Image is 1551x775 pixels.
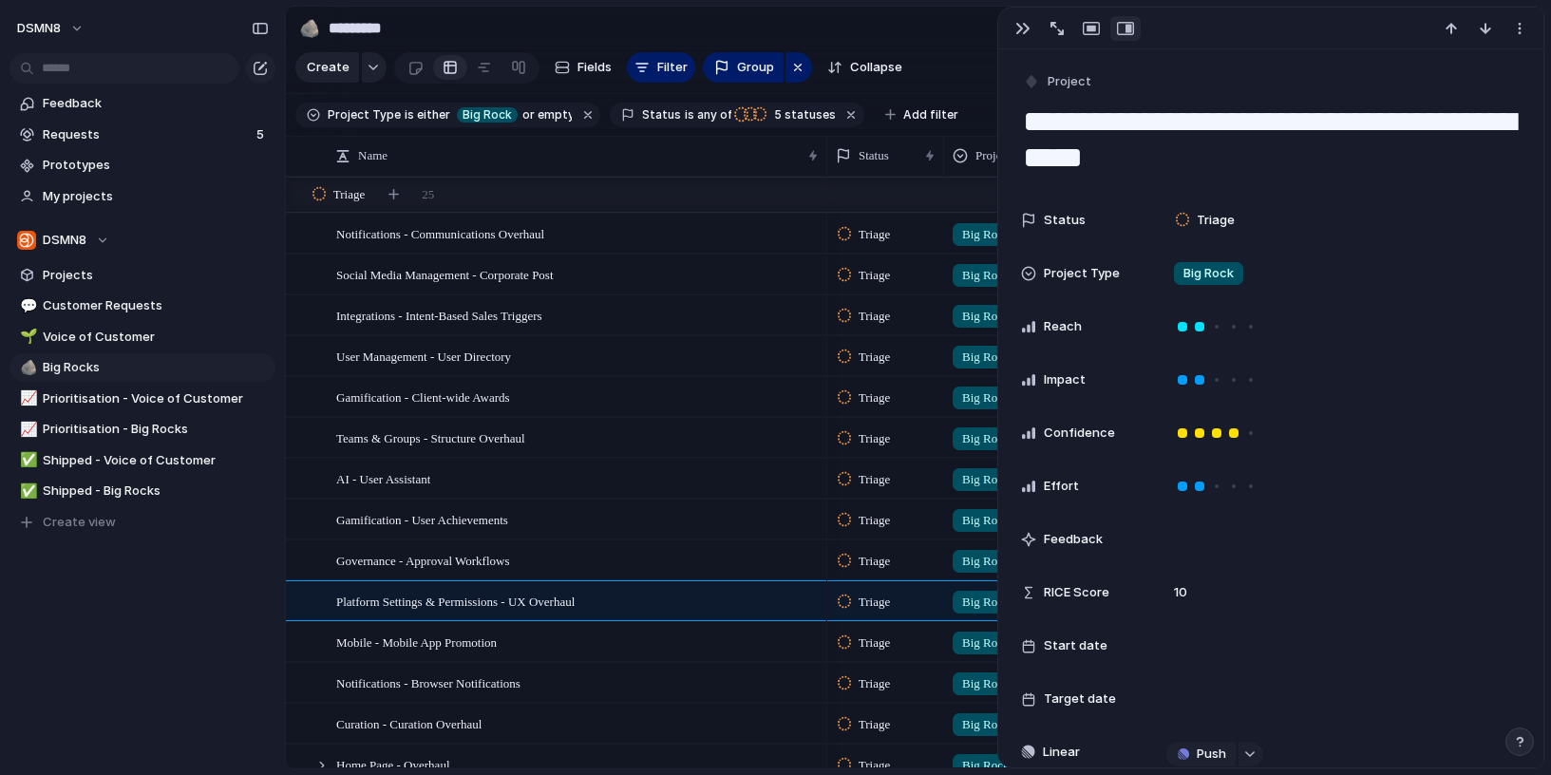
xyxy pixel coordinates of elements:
[20,419,33,441] div: 📈
[336,753,450,775] span: Home Page - Overhaul
[414,106,451,123] span: either
[975,146,1038,165] span: Project Type
[859,429,890,448] span: Triage
[1019,68,1097,96] button: Project
[336,590,575,612] span: Platform Settings & Permissions - UX Overhaul
[336,671,520,693] span: Notifications - Browser Notifications
[43,420,269,439] span: Prioritisation - Big Rocks
[17,19,61,38] span: DSMN8
[520,106,573,123] span: or empty
[9,292,275,320] div: 💬Customer Requests
[333,185,365,204] span: Triage
[336,508,508,530] span: Gamification - User Achievements
[962,633,1009,652] span: Big Rock
[1044,211,1086,230] span: Status
[703,52,784,83] button: Group
[1044,583,1109,602] span: RICE Score
[336,386,510,407] span: Gamification - Client-wide Awards
[256,125,268,144] span: 5
[43,187,269,206] span: My projects
[43,231,86,250] span: DSMN8
[874,102,970,128] button: Add filter
[20,326,33,348] div: 🌱
[737,58,774,77] span: Group
[43,156,269,175] span: Prototypes
[850,58,902,77] span: Collapse
[295,52,359,83] button: Create
[694,106,731,123] span: any of
[733,104,840,125] button: 5 statuses
[859,674,890,693] span: Triage
[962,266,1009,285] span: Big Rock
[962,593,1009,612] span: Big Rock
[9,261,275,290] a: Projects
[43,266,269,285] span: Projects
[294,13,325,44] button: 🪨
[9,13,94,44] button: DSMN8
[1166,573,1195,602] span: 10
[9,446,275,475] a: ✅Shipped - Voice of Customer
[453,104,577,125] button: Big Rockor empty
[1183,264,1234,283] span: Big Rock
[642,106,681,123] span: Status
[1044,264,1120,283] span: Project Type
[1043,743,1080,762] span: Linear
[336,263,554,285] span: Social Media Management - Corporate Post
[859,146,889,165] span: Status
[1048,72,1091,91] span: Project
[20,449,33,471] div: ✅
[422,185,434,204] span: 25
[859,388,890,407] span: Triage
[768,107,785,122] span: 5
[9,182,275,211] a: My projects
[43,125,251,144] span: Requests
[17,328,36,347] button: 🌱
[43,513,116,532] span: Create view
[547,52,619,83] button: Fields
[859,348,890,367] span: Triage
[20,481,33,502] div: ✅
[9,89,275,118] a: Feedback
[962,470,1009,489] span: Big Rock
[859,756,890,775] span: Triage
[1044,530,1103,549] span: Feedback
[1044,370,1086,389] span: Impact
[17,389,36,408] button: 📈
[43,389,269,408] span: Prioritisation - Voice of Customer
[859,266,890,285] span: Triage
[43,482,269,501] span: Shipped - Big Rocks
[43,328,269,347] span: Voice of Customer
[1197,211,1235,230] span: Triage
[1197,745,1226,764] span: Push
[17,420,36,439] button: 📈
[627,52,695,83] button: Filter
[17,451,36,470] button: ✅
[336,549,509,571] span: Governance - Approval Workflows
[859,593,890,612] span: Triage
[859,715,890,734] span: Triage
[962,307,1009,326] span: Big Rock
[17,296,36,315] button: 💬
[9,323,275,351] div: 🌱Voice of Customer
[17,358,36,377] button: 🪨
[859,470,890,489] span: Triage
[405,106,414,123] span: is
[463,106,512,123] span: Big Rock
[657,58,688,77] span: Filter
[20,295,33,317] div: 💬
[962,348,1009,367] span: Big Rock
[962,388,1009,407] span: Big Rock
[962,429,1009,448] span: Big Rock
[401,104,455,125] button: iseither
[9,415,275,444] a: 📈Prioritisation - Big Rocks
[962,552,1009,571] span: Big Rock
[1044,636,1107,655] span: Start date
[9,477,275,505] a: ✅Shipped - Big Rocks
[859,633,890,652] span: Triage
[9,151,275,180] a: Prototypes
[1044,690,1116,709] span: Target date
[9,353,275,382] div: 🪨Big Rocks
[9,385,275,413] a: 📈Prioritisation - Voice of Customer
